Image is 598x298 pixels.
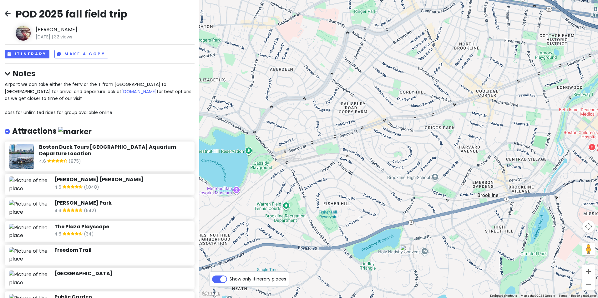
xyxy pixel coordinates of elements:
[84,184,99,192] span: (1,048)
[521,294,555,297] span: Map data ©2025 Google
[39,144,190,157] h6: Boston Duck Tours [GEOGRAPHIC_DATA] Aquarium Departure Location
[54,50,108,59] button: Make a Copy
[5,69,195,78] h4: Notes
[84,207,96,215] span: (542)
[201,290,221,298] img: Google
[9,224,49,240] img: Picture of the place
[54,247,190,254] h6: Freedom Trail
[36,33,127,40] span: [DATE] 32 views
[16,7,127,21] h2: POD 2025 fall field trip
[5,81,193,116] span: Airport: we can take either the ferry or the T from [GEOGRAPHIC_DATA] to [GEOGRAPHIC_DATA] for ar...
[490,294,517,298] button: Keyboard shortcuts
[559,294,567,297] a: Terms (opens in new tab)
[16,26,31,41] img: Author
[230,276,286,282] span: Show only itinerary places
[582,265,595,278] button: Zoom in
[582,278,595,291] button: Zoom out
[58,127,92,137] img: marker
[9,271,49,286] img: Picture of the place
[84,231,94,239] span: (34)
[52,34,53,40] span: |
[201,290,221,298] a: Open this area in Google Maps (opens a new window)
[9,247,49,263] img: Picture of the place
[54,207,63,215] span: 4.6
[12,126,92,137] h4: Attractions
[571,294,596,297] a: Report a map error
[582,220,595,233] button: Map camera controls
[9,200,49,216] img: Picture of the place
[54,176,190,183] h6: [PERSON_NAME] [PERSON_NAME]
[54,271,190,277] h6: [GEOGRAPHIC_DATA]
[36,26,127,34] span: [PERSON_NAME]
[39,158,47,166] span: 4.6
[9,144,34,169] img: Picture of the place
[400,245,414,258] div: Frederick Law Olmsted National Historic Site
[582,243,595,255] button: Drag Pegman onto the map to open Street View
[54,200,190,206] h6: [PERSON_NAME] Park
[9,176,49,192] img: Picture of the place
[54,224,190,230] h6: The Plaza Playscape
[121,88,157,95] a: [DOMAIN_NAME]
[68,158,81,166] span: (875)
[5,50,49,59] button: Itinerary
[54,231,63,239] span: 4.6
[54,184,63,192] span: 4.6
